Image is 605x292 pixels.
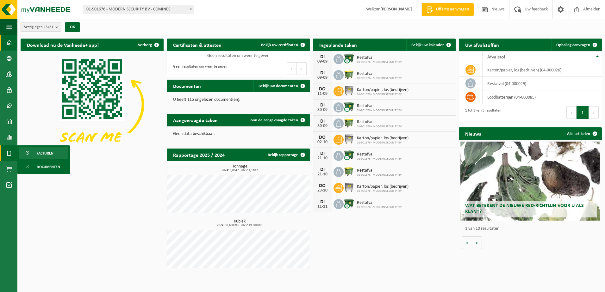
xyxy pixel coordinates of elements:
[357,120,402,125] span: Restafval
[357,168,402,173] span: Restafval
[357,93,409,96] span: 01-901676 - MODERN SECURITY BV
[170,169,310,172] span: 2024: 0,884 t - 2025: 1,118 t
[483,90,602,104] td: loodbatterijen (04-000085)
[259,84,298,88] span: Bekijk uw documenten
[249,118,298,122] span: Toon de aangevraagde taken
[344,134,354,144] img: WB-1100-GAL-GY-02
[357,55,402,60] span: Restafval
[406,39,455,51] a: Bekijk uw kalender
[566,106,577,119] button: Previous
[434,6,471,13] span: Offerte aanvragen
[297,62,307,75] button: Next
[577,106,589,119] button: 1
[316,70,329,76] div: DI
[21,51,164,158] img: Download de VHEPlus App
[316,124,329,128] div: 30-09
[261,43,298,47] span: Bekijk uw certificaten
[21,39,105,51] h2: Download nu de Vanheede+ app!
[316,172,329,177] div: 21-10
[170,164,310,172] h3: Tonnage
[316,183,329,188] div: DO
[84,5,194,14] span: 01-901676 - MODERN SECURITY BV - COMINES
[556,43,590,47] span: Ophaling aanvragen
[138,43,152,47] span: Verberg
[256,39,309,51] a: Bekijk uw certificaten
[21,22,61,32] button: Vestigingen(3/3)
[344,150,354,161] img: WB-1100-CU
[316,151,329,156] div: DI
[589,106,599,119] button: Next
[357,200,402,205] span: Restafval
[460,142,601,221] a: Wat betekent de nieuwe RED-richtlijn voor u als klant?
[19,147,68,159] a: Facturen
[170,224,310,227] span: 2024: 39,600 m3 - 2025: 19,800 m3
[316,103,329,108] div: DI
[344,101,354,112] img: WB-1100-CU
[357,71,402,76] span: Restafval
[173,98,303,102] p: U heeft 115 ongelezen document(en).
[551,39,601,51] a: Ophaling aanvragen
[344,69,354,80] img: WB-1100-HPE-GN-50
[173,132,303,136] p: Geen data beschikbaar.
[316,108,329,112] div: 30-09
[37,161,60,173] span: Documenten
[170,62,227,76] div: Geen resultaten om weer te geven
[459,39,505,51] h2: Uw afvalstoffen
[357,125,402,129] span: 01-901676 - MODERN SECURITY BV
[316,204,329,209] div: 11-11
[344,198,354,209] img: WB-1100-CU
[562,127,601,140] a: Alle artikelen
[357,109,402,113] span: 01-901676 - MODERN SECURITY BV
[167,51,310,60] td: Geen resultaten om weer te geven
[472,236,482,249] button: Volgende
[316,135,329,140] div: DO
[357,173,402,177] span: 01-901676 - MODERN SECURITY BV
[316,92,329,96] div: 11-09
[357,60,402,64] span: 01-901676 - MODERN SECURITY BV
[44,25,53,29] count: (3/3)
[316,54,329,59] div: DI
[316,87,329,92] div: DO
[462,106,501,119] div: 1 tot 3 van 3 resultaten
[24,22,53,32] span: Vestigingen
[357,141,409,145] span: 01-901676 - MODERN SECURITY BV
[465,203,584,214] span: Wat betekent de nieuwe RED-richtlijn voor u als klant?
[244,114,309,126] a: Toon de aangevraagde taken
[313,39,363,51] h2: Ingeplande taken
[487,55,505,60] span: Afvalstof
[253,80,309,92] a: Bekijk uw documenten
[344,118,354,128] img: WB-1100-HPE-GN-50
[357,184,409,189] span: Karton/papier, los (bedrijven)
[357,157,402,161] span: 01-901676 - MODERN SECURITY BV
[462,236,472,249] button: Vorige
[357,104,402,109] span: Restafval
[465,227,599,231] p: 1 van 10 resultaten
[344,182,354,193] img: WB-1100-GAL-GY-02
[357,205,402,209] span: 01-901676 - MODERN SECURITY BV
[316,76,329,80] div: 09-09
[357,76,402,80] span: 01-901676 - MODERN SECURITY BV
[263,149,309,161] a: Bekijk rapportage
[380,7,412,12] strong: [PERSON_NAME]
[19,161,68,173] a: Documenten
[316,119,329,124] div: DI
[344,53,354,64] img: WB-1100-CU
[133,39,163,51] button: Verberg
[167,149,231,161] h2: Rapportage 2025 / 2024
[459,127,487,140] h2: Nieuws
[316,140,329,144] div: 02-10
[344,166,354,177] img: WB-1100-HPE-GN-50
[483,63,602,77] td: karton/papier, los (bedrijven) (04-000026)
[483,77,602,90] td: restafval (04-000029)
[411,43,444,47] span: Bekijk uw kalender
[316,59,329,64] div: 09-09
[167,80,207,92] h2: Documenten
[316,167,329,172] div: DI
[316,199,329,204] div: DI
[316,188,329,193] div: 23-10
[287,62,297,75] button: Previous
[316,156,329,161] div: 21-10
[65,22,80,32] button: OK
[167,39,228,51] h2: Certificaten & attesten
